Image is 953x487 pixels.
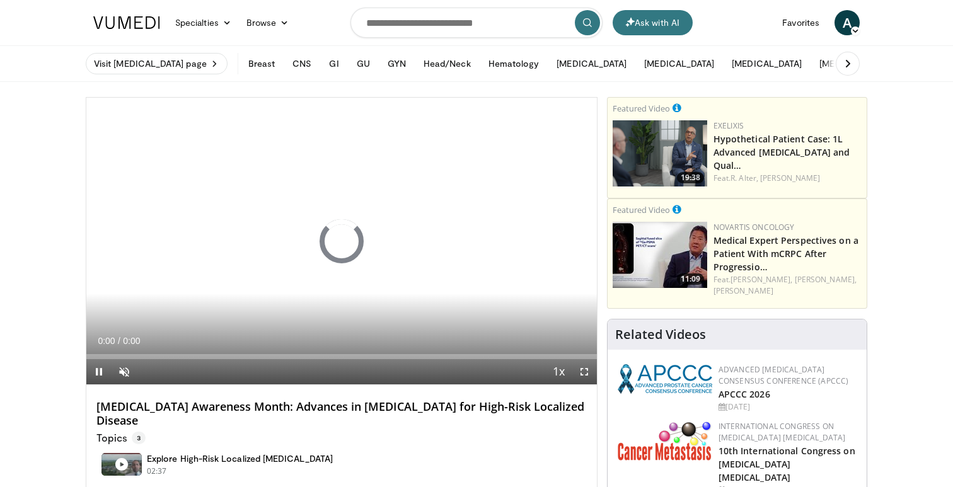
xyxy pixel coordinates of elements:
[321,51,346,76] button: GI
[719,445,855,483] a: 10th International Congress on [MEDICAL_DATA] [MEDICAL_DATA]
[719,388,770,400] a: APCCC 2026
[549,51,634,76] button: [MEDICAL_DATA]
[618,364,712,394] img: 92ba7c40-df22-45a2-8e3f-1ca017a3d5ba.png.150x105_q85_autocrop_double_scale_upscale_version-0.2.png
[123,336,140,346] span: 0:00
[96,400,587,427] h4: [MEDICAL_DATA] Awareness Month: Advances in [MEDICAL_DATA] for High-Risk Localized Disease
[93,16,160,29] img: VuMedi Logo
[613,120,707,186] a: 19:38
[96,432,146,444] p: Topics
[713,234,858,273] a: Medical Expert Perspectives on a Patient With mCRPC After Progressio…
[618,421,712,461] img: 6ff8bc22-9509-4454-a4f8-ac79dd3b8976.png.150x105_q85_autocrop_double_scale_upscale_version-0.2.png
[350,8,603,38] input: Search topics, interventions
[760,173,820,183] a: [PERSON_NAME]
[239,10,297,35] a: Browse
[613,10,693,35] button: Ask with AI
[835,10,860,35] a: A
[86,53,228,74] a: Visit [MEDICAL_DATA] page
[86,98,597,385] video-js: Video Player
[795,274,857,285] a: [PERSON_NAME],
[380,51,413,76] button: GYN
[713,133,850,171] a: Hypothetical Patient Case: 1L Advanced [MEDICAL_DATA] and Qual…
[613,222,707,288] img: 918109e9-db38-4028-9578-5f15f4cfacf3.jpg.150x105_q85_crop-smart_upscale.jpg
[98,336,115,346] span: 0:00
[713,274,862,297] div: Feat.
[615,327,706,342] h4: Related Videos
[613,204,670,215] small: Featured Video
[719,401,857,413] div: [DATE]
[713,120,744,131] a: Exelixis
[132,432,146,444] span: 3
[812,51,897,76] button: [MEDICAL_DATA]
[713,222,795,232] a: Novartis Oncology
[118,336,120,346] span: /
[285,51,319,76] button: CNS
[86,359,112,384] button: Pause
[637,51,722,76] button: [MEDICAL_DATA]
[416,51,478,76] button: Head/Neck
[241,51,282,76] button: Breast
[775,10,827,35] a: Favorites
[731,173,758,183] a: R. Alter,
[677,273,704,285] span: 11:09
[572,359,597,384] button: Fullscreen
[147,453,333,464] h4: Explore High-Risk Localized [MEDICAL_DATA]
[147,466,167,477] p: 02:37
[731,274,792,285] a: [PERSON_NAME],
[613,103,670,114] small: Featured Video
[719,364,849,386] a: Advanced [MEDICAL_DATA] Consensus Conference (APCCC)
[719,421,846,443] a: International Congress on [MEDICAL_DATA] [MEDICAL_DATA]
[168,10,239,35] a: Specialties
[713,285,773,296] a: [PERSON_NAME]
[349,51,378,76] button: GU
[86,354,597,359] div: Progress Bar
[613,120,707,186] img: 7f860e55-decd-49ee-8c5f-da08edcb9540.png.150x105_q85_crop-smart_upscale.png
[713,173,862,184] div: Feat.
[546,359,572,384] button: Playback Rate
[481,51,547,76] button: Hematology
[613,222,707,288] a: 11:09
[677,172,704,183] span: 19:38
[112,359,137,384] button: Unmute
[724,51,809,76] button: [MEDICAL_DATA]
